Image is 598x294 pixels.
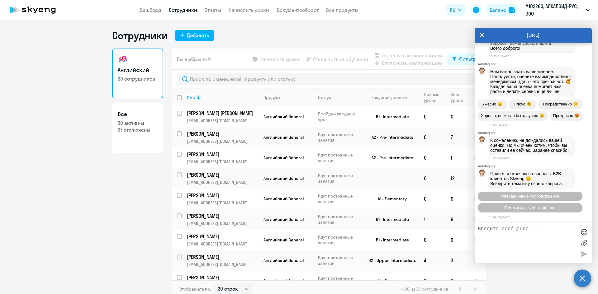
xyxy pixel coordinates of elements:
span: К сожалению, не дождались вашей оценки. Но мы очень хотим, чтобы вы оставили ее сейчас. Заранее с... [490,138,569,153]
time: 15:42:00[DATE] [489,215,510,219]
img: bot avatar [478,136,486,145]
span: Английский General [263,237,304,243]
td: B1 - Intermediate [361,230,419,250]
button: Ужасно 😖 [478,100,507,109]
td: 0 [419,147,446,168]
p: Идут постоянные занятия [318,152,361,163]
a: [PERSON_NAME] [187,171,258,178]
div: Autofaq bot [478,131,592,135]
span: Ужасно 😖 [482,102,502,106]
button: Операционное сопровождение [478,192,582,201]
time: 13:33:21[DATE] [489,54,510,58]
td: 0 [419,230,446,250]
td: 7 [446,127,468,147]
time: 13:33:24[DATE] [489,123,510,127]
button: Плохо ☹️ [509,100,536,109]
div: Текущий уровень [372,95,407,100]
span: Английский General [263,278,304,284]
span: Английский General [263,258,304,263]
td: 5 [446,271,468,291]
span: Операционное сопровождение [501,194,559,198]
p: [PERSON_NAME] [187,151,257,158]
p: Идут постоянные занятия [318,173,361,184]
span: Английский General [263,114,304,119]
p: [EMAIL_ADDRESS][DOMAIN_NAME] [187,118,258,124]
span: Английский General [263,217,304,222]
p: [EMAIL_ADDRESS][DOMAIN_NAME] [187,241,258,247]
td: A1 - Elementary [361,271,419,291]
a: Все продукты [326,7,358,13]
div: Autofaq bot [478,164,592,168]
a: [PERSON_NAME] [187,254,258,260]
a: [PERSON_NAME] [187,274,258,281]
span: Привет, я отвечаю на вопросы B2B клиентов Skyeng 🙂 Выберите тематику своего запроса. [490,171,563,186]
span: Английский General [263,134,304,140]
button: #102263, АЛКАЛОИД-РУС, ООО [522,2,593,17]
td: 1 [419,209,446,230]
div: Баланс [490,6,506,14]
span: RU [450,6,455,14]
div: Статус [318,95,331,100]
p: Идут постоянные занятия [318,234,361,245]
div: Статус [318,95,361,100]
button: Добавить [175,30,214,41]
h1: Сотрудники [112,29,168,42]
div: Корп. уроки [451,92,464,103]
button: Прекрасно 😍 [550,111,582,120]
td: 0 [419,106,446,127]
p: [EMAIL_ADDRESS][DOMAIN_NAME] [187,159,258,165]
a: Документооборот [277,7,319,13]
p: Пройден вводный урок [318,111,361,122]
a: [PERSON_NAME] [PERSON_NAME] [187,110,258,117]
p: Идут постоянные занятия [318,193,361,204]
img: bot avatar [478,68,486,77]
a: Сотрудники [169,7,197,13]
img: bot avatar [478,170,486,179]
button: Балансbalance [486,4,519,16]
p: [EMAIL_ADDRESS][DOMAIN_NAME] [187,221,258,226]
div: Фильтр [459,55,476,63]
a: [PERSON_NAME] [187,212,258,219]
h3: Все [118,110,158,118]
a: Английский30 сотрудников [112,49,163,98]
td: 0 [419,271,446,291]
span: Вы выбрали: 0 [177,55,211,63]
td: 1 [446,147,468,168]
div: Имя [187,95,258,100]
div: Личные уроки [424,92,445,103]
span: Английский General [263,175,304,181]
span: Прекрасно 😍 [553,113,579,118]
p: [PERSON_NAME] [187,130,257,137]
div: Имя [187,95,195,100]
div: Корп. уроки [451,92,468,103]
p: [PERSON_NAME] [PERSON_NAME] [187,110,257,117]
td: 4 [419,250,446,271]
p: [PERSON_NAME] [187,192,257,199]
p: [EMAIL_ADDRESS][DOMAIN_NAME] [187,200,258,206]
img: balance [509,7,515,13]
span: Тематики документооборот [504,205,556,210]
td: 0 [419,168,446,189]
div: Продукт [263,95,280,100]
td: 0 [446,189,468,209]
a: [PERSON_NAME] [187,192,258,199]
p: [EMAIL_ADDRESS][DOMAIN_NAME] [187,138,258,144]
button: Тематики документооборот [478,203,582,212]
img: english [118,54,128,64]
span: Нам важно знать ваше мнение. Пожалуйста, оцените взаимодействие с менеджером (где 5 - это прекрас... [490,69,573,94]
span: Хорошо, но могло быть лучше 🙂 [481,113,544,118]
button: RU [445,4,466,16]
input: Поиск по имени, email, продукту или статусу [177,73,481,85]
a: Дашборд [140,7,161,13]
td: 0 [446,106,468,127]
p: Идут постоянные занятия [318,214,361,225]
p: Идут постоянные занятия [318,275,361,287]
a: [PERSON_NAME] [187,233,258,240]
p: [PERSON_NAME] [187,274,257,281]
td: B1 - Intermediate [361,106,419,127]
td: B2 - Upper-Intermediate [361,250,419,271]
td: A1 - Elementary [361,189,419,209]
span: Посредственно 😑 [543,102,578,106]
div: Добавить [187,31,209,39]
